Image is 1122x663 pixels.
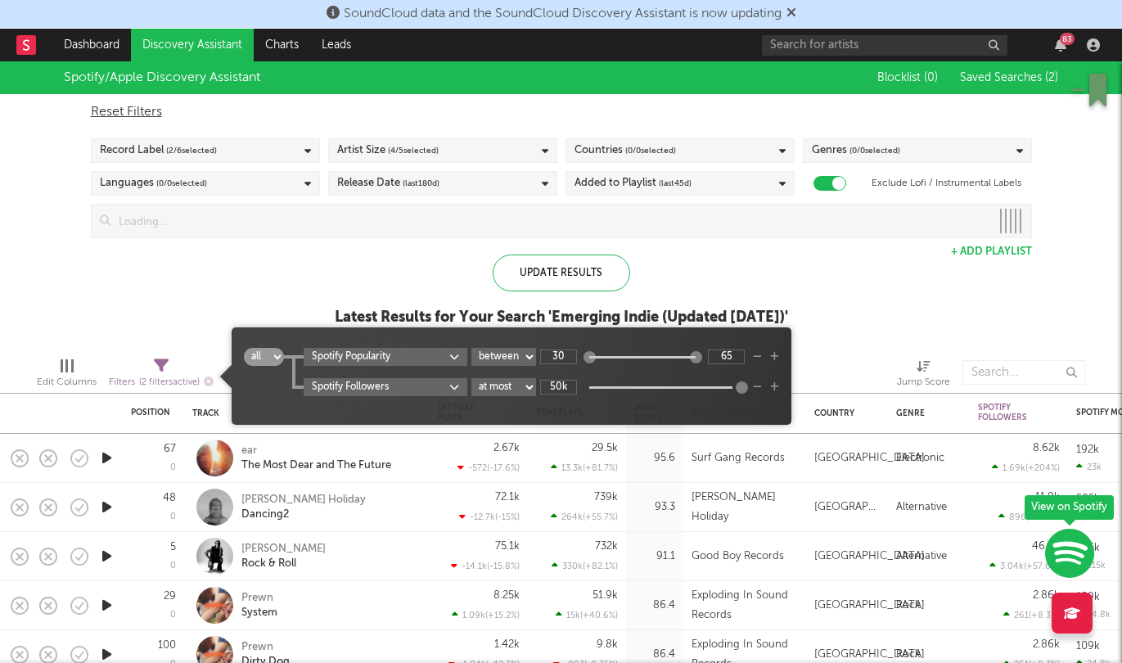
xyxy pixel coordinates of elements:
[254,29,310,61] a: Charts
[593,590,618,601] div: 51.9k
[625,141,676,160] span: ( 0 / 0 selected)
[998,512,1060,522] div: 896 ( +109 % )
[312,380,449,395] div: Spotify Followers
[896,449,944,468] div: Electronic
[1076,494,1100,504] div: 585k
[241,444,391,473] a: earThe Most Dear and The Future
[1060,33,1075,45] div: 83
[388,141,439,160] span: ( 4 / 5 selected)
[1076,444,1099,455] div: 192k
[962,360,1085,385] input: Search...
[877,72,938,83] span: Blocklist
[170,463,176,472] div: 0
[52,29,131,61] a: Dashboard
[592,443,618,453] div: 29.5k
[139,378,200,387] span: ( 2 filters active)
[634,547,675,566] div: 91.1
[978,403,1035,422] div: Spotify Followers
[310,29,363,61] a: Leads
[241,444,391,458] div: ear
[452,610,520,620] div: 1.09k ( +15.2 % )
[634,498,675,517] div: 93.3
[896,596,921,616] div: Rock
[814,498,880,517] div: [GEOGRAPHIC_DATA]
[992,462,1060,473] div: 1.69k ( +204 % )
[692,488,798,527] div: [PERSON_NAME] Holiday
[1003,610,1060,620] div: 261 ( +8.3 % )
[814,547,925,566] div: [GEOGRAPHIC_DATA]
[896,547,947,566] div: Alternative
[924,72,938,83] span: ( 0 )
[131,408,170,417] div: Position
[989,561,1060,571] div: 3.04k ( +57.6 % )
[551,462,618,473] div: 13.3k ( +81.7 % )
[241,606,277,620] div: System
[1076,609,1111,620] div: 24.8k
[594,492,618,503] div: 739k
[814,449,925,468] div: [GEOGRAPHIC_DATA]
[897,372,950,392] div: Jump Score
[1033,590,1060,601] div: 2.86k
[241,542,326,571] a: [PERSON_NAME]Rock & Roll
[1045,72,1058,83] span: ( 2 )
[493,443,520,453] div: 2.67k
[814,596,925,616] div: [GEOGRAPHIC_DATA]
[1035,492,1060,503] div: 11.9k
[1033,639,1060,650] div: 2.86k
[166,141,217,160] span: ( 2 / 6 selected)
[634,596,675,616] div: 86.4
[1055,38,1066,52] button: 83
[459,512,520,522] div: -12.7k ( -15 % )
[494,639,520,650] div: 1.42k
[100,174,207,193] div: Languages
[951,246,1032,257] button: + Add Playlist
[595,541,618,552] div: 732k
[109,372,214,393] div: Filters
[575,174,692,193] div: Added to Playlist
[896,408,953,418] div: Genre
[37,352,97,399] div: Edit Columns
[1025,495,1114,520] div: View on Spotify
[241,507,366,522] div: Dancing2
[110,205,990,237] input: Loading...
[241,557,326,571] div: Rock & Roll
[872,174,1021,193] label: Exclude Lofi / Instrumental Labels
[457,462,520,473] div: -572 ( -17.6 % )
[762,35,1007,56] input: Search for artists
[170,542,176,552] div: 5
[896,498,947,517] div: Alternative
[131,29,254,61] a: Discovery Assistant
[955,71,1058,84] button: Saved Searches (2)
[451,561,520,571] div: -14.1k ( -15.8 % )
[241,591,277,606] div: Prewn
[100,141,217,160] div: Record Label
[493,255,630,291] div: Update Results
[164,444,176,454] div: 67
[158,640,176,651] div: 100
[241,493,366,522] a: [PERSON_NAME] HolidayDancing2
[337,174,439,193] div: Release Date
[692,547,784,566] div: Good Boy Records
[241,542,326,557] div: [PERSON_NAME]
[552,561,618,571] div: 330k ( +82.1 % )
[897,352,950,399] div: Jump Score
[1076,641,1100,652] div: 109k
[170,611,176,620] div: 0
[170,512,176,521] div: 0
[814,408,872,418] div: Country
[812,141,900,160] div: Genres
[659,174,692,193] span: (last 45 d)
[37,372,97,392] div: Edit Columns
[551,512,618,522] div: 264k ( +55.7 % )
[337,141,439,160] div: Artist Size
[241,458,391,473] div: The Most Dear and The Future
[403,174,439,193] span: (last 180 d)
[241,493,366,507] div: [PERSON_NAME] Holiday
[493,590,520,601] div: 8.25k
[1033,443,1060,453] div: 8.62k
[556,610,618,620] div: 15k ( +40.6 % )
[495,541,520,552] div: 75.1k
[960,72,1058,83] span: Saved Searches
[344,7,782,20] span: SoundCloud data and the SoundCloud Discovery Assistant is now updating
[597,639,618,650] div: 9.8k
